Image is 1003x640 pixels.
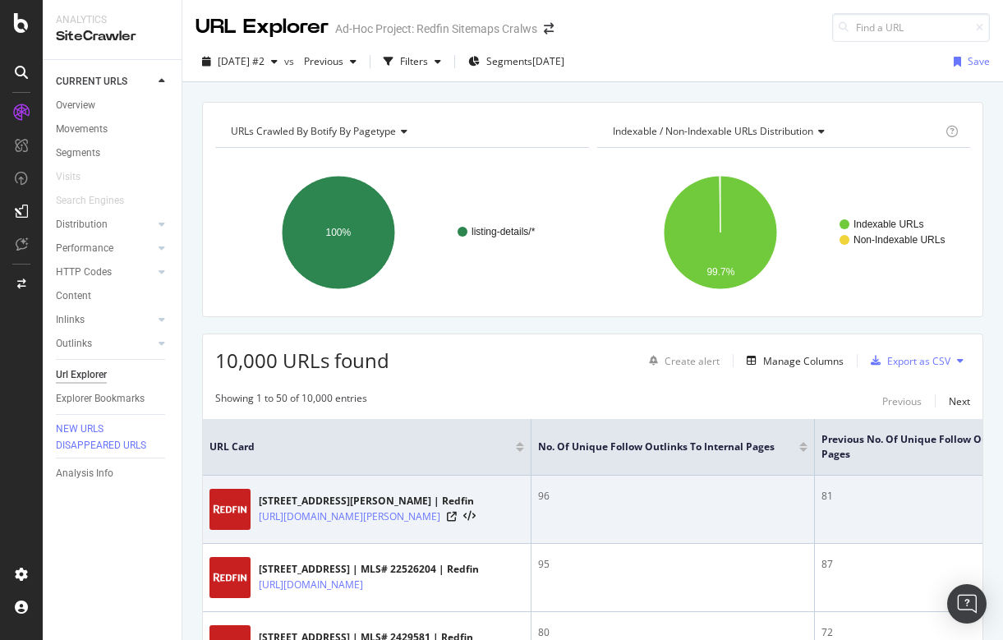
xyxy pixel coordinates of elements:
[56,13,168,27] div: Analytics
[56,439,146,453] div: DISAPPEARED URLS
[56,73,154,90] a: CURRENT URLS
[196,13,329,41] div: URL Explorer
[209,489,251,530] img: main image
[56,168,81,186] div: Visits
[56,264,154,281] a: HTTP Codes
[209,557,251,598] img: main image
[947,584,987,624] div: Open Intercom Messenger
[56,335,154,352] a: Outlinks
[56,216,154,233] a: Distribution
[447,512,457,522] a: Visit Online Page
[56,288,91,305] div: Content
[56,366,170,384] a: Url Explorer
[853,234,945,246] text: Non-Indexable URLs
[56,311,154,329] a: Inlinks
[56,465,170,482] a: Analysis Info
[259,577,363,593] a: [URL][DOMAIN_NAME]
[56,27,168,46] div: SiteCrawler
[196,48,284,75] button: [DATE] #2
[56,240,154,257] a: Performance
[882,391,922,411] button: Previous
[56,390,145,407] div: Explorer Bookmarks
[56,216,108,233] div: Distribution
[231,124,396,138] span: URLs Crawled By Botify By pagetype
[218,54,265,68] span: 2025 Sep. 15th #2
[56,288,170,305] a: Content
[215,161,589,304] svg: A chart.
[56,240,113,257] div: Performance
[882,394,922,408] div: Previous
[56,311,85,329] div: Inlinks
[538,625,807,640] div: 80
[259,562,479,577] div: [STREET_ADDRESS] | MLS# 22526204 | Redfin
[613,124,813,138] span: Indexable / Non-Indexable URLs distribution
[949,391,970,411] button: Next
[486,54,532,68] span: Segments
[968,54,990,68] div: Save
[215,347,389,374] span: 10,000 URLs found
[832,13,990,42] input: Find a URL
[326,227,352,238] text: 100%
[377,48,448,75] button: Filters
[56,73,127,90] div: CURRENT URLS
[56,390,170,407] a: Explorer Bookmarks
[532,54,564,68] div: [DATE]
[209,440,512,454] span: URL Card
[462,48,571,75] button: Segments[DATE]
[56,97,170,114] a: Overview
[56,121,108,138] div: Movements
[56,192,124,209] div: Search Engines
[335,21,537,37] div: Ad-Hoc Project: Redfin Sitemaps Cralws
[472,226,536,237] text: listing-details/*
[228,118,574,145] h4: URLs Crawled By Botify By pagetype
[56,145,170,162] a: Segments
[463,511,476,523] button: View HTML Source
[740,351,844,371] button: Manage Columns
[56,438,163,454] a: DISAPPEARED URLS
[297,54,343,68] span: Previous
[215,391,367,411] div: Showing 1 to 50 of 10,000 entries
[642,348,720,374] button: Create alert
[853,219,923,230] text: Indexable URLs
[56,335,92,352] div: Outlinks
[544,23,554,35] div: arrow-right-arrow-left
[538,489,807,504] div: 96
[56,422,104,436] div: NEW URLS
[947,48,990,75] button: Save
[297,48,363,75] button: Previous
[56,97,95,114] div: Overview
[665,354,720,368] div: Create alert
[56,145,100,162] div: Segments
[56,465,113,482] div: Analysis Info
[56,192,140,209] a: Search Engines
[538,440,775,454] span: No. of Unique Follow Outlinks to Internal Pages
[887,354,950,368] div: Export as CSV
[56,366,107,384] div: Url Explorer
[763,354,844,368] div: Manage Columns
[259,494,476,509] div: [STREET_ADDRESS][PERSON_NAME] | Redfin
[706,266,734,278] text: 99.7%
[597,161,971,304] svg: A chart.
[284,54,297,68] span: vs
[56,168,97,186] a: Visits
[400,54,428,68] div: Filters
[538,557,807,572] div: 95
[259,509,440,525] a: [URL][DOMAIN_NAME][PERSON_NAME]
[56,121,170,138] a: Movements
[949,394,970,408] div: Next
[56,264,112,281] div: HTTP Codes
[610,118,943,145] h4: Indexable / Non-Indexable URLs Distribution
[864,348,950,374] button: Export as CSV
[56,421,120,438] a: NEW URLS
